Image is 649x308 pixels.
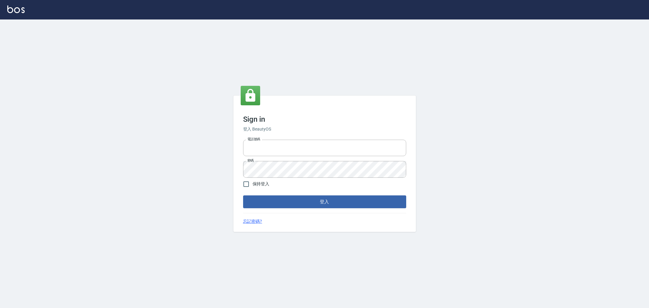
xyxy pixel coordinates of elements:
[243,218,262,225] a: 忘記密碼?
[253,181,270,187] span: 保持登入
[247,158,254,163] label: 密碼
[243,195,406,208] button: 登入
[247,137,260,142] label: 電話號碼
[7,5,25,13] img: Logo
[243,126,406,132] h6: 登入 BeautyOS
[243,115,406,124] h3: Sign in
